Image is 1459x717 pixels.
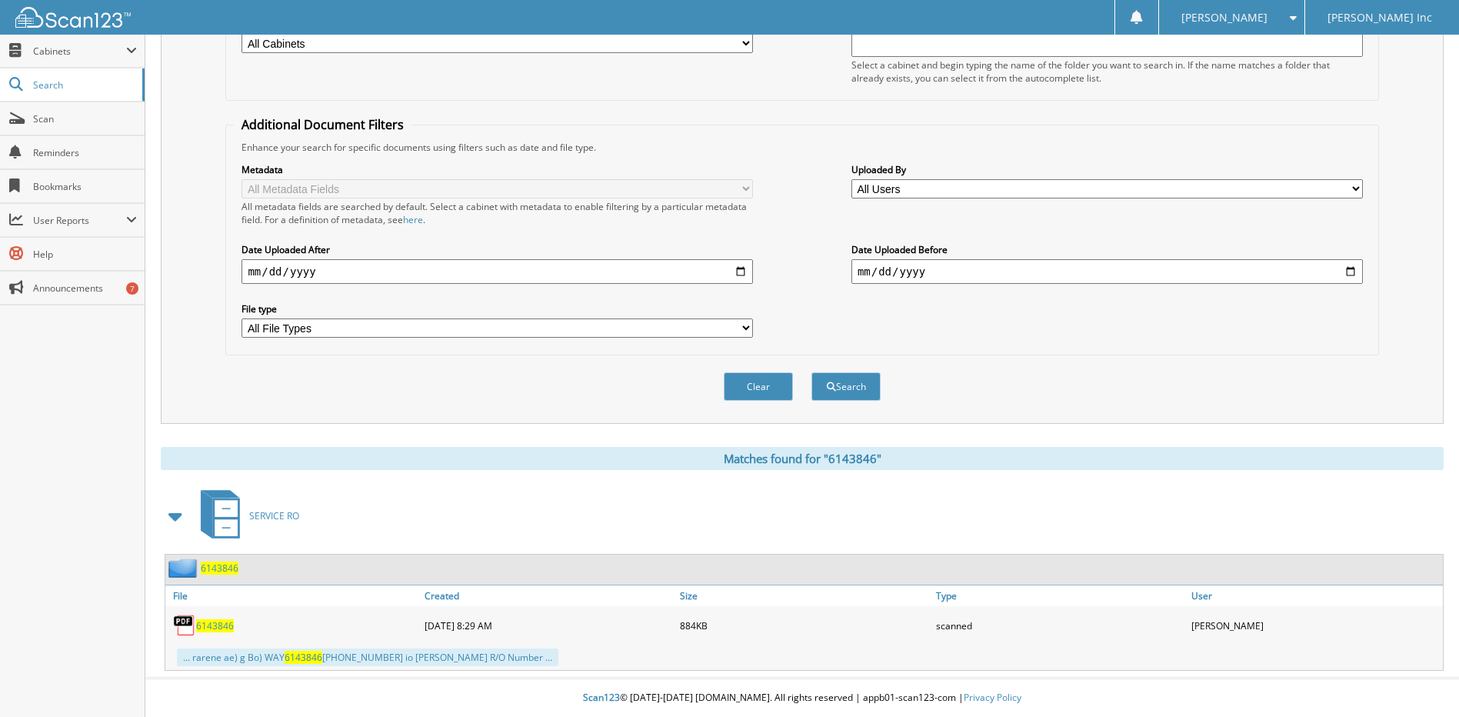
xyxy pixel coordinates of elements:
span: SERVICE RO [249,509,299,522]
a: SERVICE RO [192,485,299,546]
input: start [242,259,753,284]
a: File [165,585,421,606]
span: Cabinets [33,45,126,58]
img: scan123-logo-white.svg [15,7,131,28]
span: User Reports [33,214,126,227]
button: Search [811,372,881,401]
legend: Additional Document Filters [234,116,411,133]
a: Created [421,585,676,606]
span: Search [33,78,135,92]
span: [PERSON_NAME] Inc [1327,13,1432,22]
span: Announcements [33,282,137,295]
a: Size [676,585,931,606]
a: Type [932,585,1188,606]
span: [PERSON_NAME] [1181,13,1267,22]
input: end [851,259,1363,284]
div: © [DATE]-[DATE] [DOMAIN_NAME]. All rights reserved | appb01-scan123-com | [145,679,1459,717]
div: Select a cabinet and begin typing the name of the folder you want to search in. If the name match... [851,58,1363,85]
img: PDF.png [173,614,196,637]
label: Date Uploaded After [242,243,753,256]
div: 884KB [676,610,931,641]
div: [DATE] 8:29 AM [421,610,676,641]
a: User [1188,585,1443,606]
span: Scan123 [583,691,620,704]
span: Help [33,248,137,261]
div: All metadata fields are searched by default. Select a cabinet with metadata to enable filtering b... [242,200,753,226]
label: Date Uploaded Before [851,243,1363,256]
a: here [403,213,423,226]
span: Reminders [33,146,137,159]
span: Bookmarks [33,180,137,193]
label: File type [242,302,753,315]
img: folder2.png [168,559,201,578]
div: 7 [126,282,138,295]
label: Metadata [242,163,753,176]
div: Matches found for "6143846" [161,447,1444,470]
a: 6143846 [201,562,238,575]
label: Uploaded By [851,163,1363,176]
button: Clear [724,372,793,401]
div: Enhance your search for specific documents using filters such as date and file type. [234,141,1370,154]
div: ... rarene ae) g Bo) WAY [PHONE_NUMBER] io [PERSON_NAME] R/O Number ... [177,649,558,666]
span: Scan [33,112,137,125]
a: Privacy Policy [964,691,1021,704]
a: 6143846 [196,619,234,632]
span: 6143846 [285,651,322,664]
div: [PERSON_NAME] [1188,610,1443,641]
div: scanned [932,610,1188,641]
